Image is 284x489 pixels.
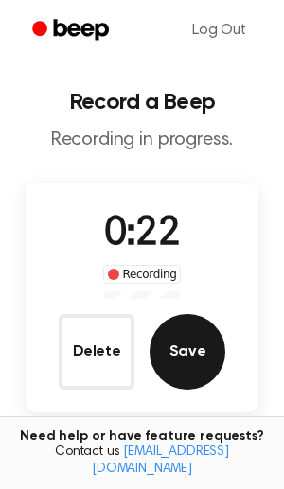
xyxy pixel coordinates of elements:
[15,91,269,114] h1: Record a Beep
[173,8,265,53] a: Log Out
[104,215,180,254] span: 0:22
[59,314,134,390] button: Delete Audio Record
[19,12,126,49] a: Beep
[11,445,273,478] span: Contact us
[15,129,269,152] p: Recording in progress.
[103,265,182,284] div: Recording
[92,445,229,476] a: [EMAIL_ADDRESS][DOMAIN_NAME]
[150,314,225,390] button: Save Audio Record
